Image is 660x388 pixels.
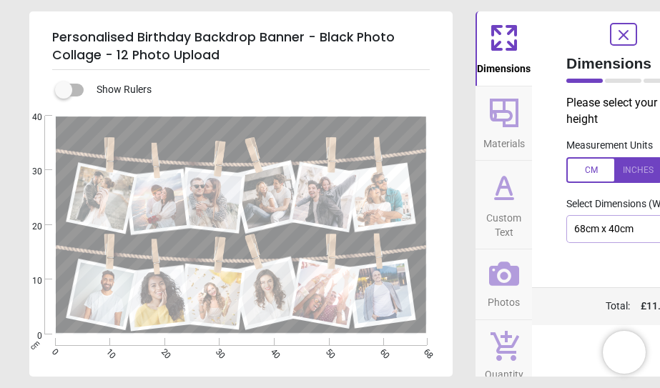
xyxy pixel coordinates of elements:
[477,55,531,76] span: Dimensions
[15,166,42,178] span: 30
[603,331,646,374] iframe: Brevo live chat
[212,347,222,356] span: 30
[52,23,430,70] h5: Personalised Birthday Backdrop Banner - Black Photo Collage - 12 Photo Upload
[103,347,112,356] span: 10
[15,275,42,287] span: 10
[485,361,523,382] span: Quantity
[483,130,525,151] span: Materials
[476,86,532,161] button: Materials
[421,347,430,356] span: 68
[267,347,277,356] span: 40
[158,347,167,356] span: 20
[488,289,520,310] span: Photos
[15,330,42,342] span: 0
[476,161,532,249] button: Custom Text
[476,11,532,86] button: Dimensions
[476,249,532,319] button: Photos
[322,347,332,356] span: 50
[28,338,41,351] span: cm
[566,139,653,153] label: Measurement Units
[377,347,386,356] span: 60
[15,221,42,233] span: 20
[49,347,58,356] span: 0
[64,81,453,99] div: Show Rulers
[15,111,42,124] span: 40
[477,204,531,239] span: Custom Text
